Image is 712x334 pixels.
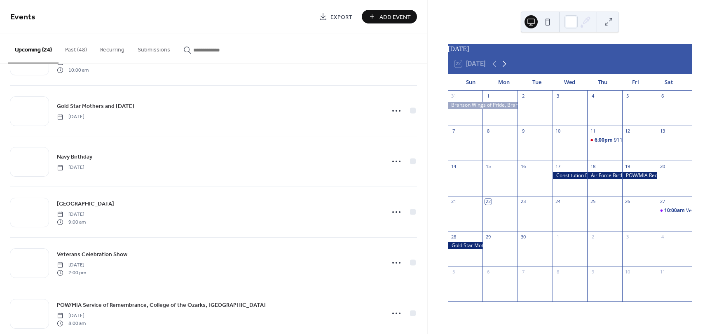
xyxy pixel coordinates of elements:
div: 17 [555,163,561,169]
div: Air Force Birthday [587,172,622,179]
div: Sun [454,74,487,91]
div: 6 [485,269,491,275]
button: Add Event [362,10,417,23]
div: 3 [555,93,561,99]
div: 2 [590,234,596,240]
div: 8 [485,128,491,134]
div: 30 [520,234,526,240]
button: Submissions [131,33,177,63]
span: Add Event [379,13,411,21]
a: [GEOGRAPHIC_DATA] [57,199,114,208]
button: Past (48) [59,33,94,63]
div: 20 [659,163,665,169]
span: [DATE] [57,262,86,269]
div: Veterans Appreciation Day [657,207,692,214]
div: 9 [590,269,596,275]
div: 13 [659,128,665,134]
div: 28 [450,234,457,240]
div: 11 [659,269,665,275]
span: Veterans Celebration Show [57,250,127,259]
div: 3 [625,234,631,240]
div: Tue [520,74,553,91]
div: 16 [520,163,526,169]
div: 24 [555,199,561,205]
span: [DATE] [57,312,86,320]
div: 1 [555,234,561,240]
span: [DATE] [57,164,84,171]
div: 27 [659,199,665,205]
div: Wed [553,74,586,91]
div: 11 [590,128,596,134]
span: [GEOGRAPHIC_DATA] [57,200,114,208]
div: 31 [450,93,457,99]
span: Gold Star Mothers and [DATE] [57,102,134,111]
span: 2:00 pm [57,269,86,276]
div: Branson Wings of Pride, Branson Airport [448,102,518,109]
div: 19 [625,163,631,169]
div: 10 [625,269,631,275]
div: 6 [659,93,665,99]
span: [DATE] [57,211,86,218]
button: Recurring [94,33,131,63]
button: Upcoming (24) [8,33,59,63]
div: 21 [450,199,457,205]
div: POW/MIA Recognition Day [622,172,657,179]
div: 4 [590,93,596,99]
div: 5 [450,269,457,275]
div: Mon [487,74,520,91]
div: 7 [520,269,526,275]
div: 14 [450,163,457,169]
span: 9:00 am [57,218,86,226]
span: [DATE] [57,113,84,121]
a: Navy Birthday [57,152,92,161]
div: 1 [485,93,491,99]
span: Export [330,13,352,21]
div: 29 [485,234,491,240]
span: 8:00 am [57,320,86,327]
span: 10:00 am [57,66,89,74]
div: Constitution Day [553,172,588,179]
div: 2 [520,93,526,99]
div: 18 [590,163,596,169]
div: Sat [652,74,685,91]
div: Thu [586,74,619,91]
div: 26 [625,199,631,205]
div: 911 Remembrance Ceremony at the Branson Landing [587,137,622,144]
div: 5 [625,93,631,99]
div: 23 [520,199,526,205]
div: Gold Star Mothers and Family Day [448,242,483,249]
div: 25 [590,199,596,205]
a: Gold Star Mothers and [DATE] [57,101,134,111]
span: 6:00pm [595,137,614,144]
span: Events [10,9,35,25]
div: [DATE] [448,44,692,54]
span: Navy Birthday [57,153,92,161]
div: 22 [485,199,491,205]
a: POW/MIA Service of Remembrance, College of the Ozarks, [GEOGRAPHIC_DATA] [57,300,266,310]
div: 8 [555,269,561,275]
span: 10:00am [664,207,686,214]
div: 15 [485,163,491,169]
div: Fri [619,74,652,91]
div: 7 [450,128,457,134]
a: Export [313,10,358,23]
span: POW/MIA Service of Remembrance, College of the Ozarks, [GEOGRAPHIC_DATA] [57,301,266,310]
a: Veterans Celebration Show [57,250,127,259]
div: 9 [520,128,526,134]
div: 10 [555,128,561,134]
div: 4 [659,234,665,240]
div: 12 [625,128,631,134]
